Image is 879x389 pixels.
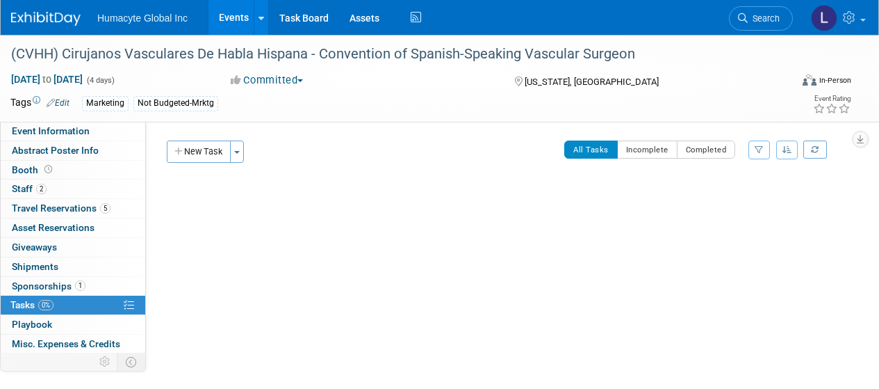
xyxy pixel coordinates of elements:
a: Giveaways [1,238,145,257]
span: (4 days) [85,76,115,85]
span: 0% [38,300,54,310]
span: Booth not reserved yet [42,164,55,175]
span: Shipments [12,261,58,272]
button: New Task [167,141,231,163]
span: Asset Reservations [12,222,95,233]
button: All Tasks [564,141,618,159]
div: Event Rating [813,95,851,102]
span: [DATE] [DATE] [10,73,83,86]
span: Staff [12,183,47,194]
td: Toggle Event Tabs [117,353,146,371]
a: Tasks0% [1,296,145,315]
button: Incomplete [617,141,677,159]
td: Tags [10,95,69,111]
div: Marketing [82,96,129,111]
span: to [40,74,54,85]
span: Abstract Poster Info [12,145,99,156]
span: Misc. Expenses & Credits [12,338,120,349]
a: Booth [1,161,145,180]
span: Search [748,13,780,24]
span: Tasks [10,299,54,310]
span: Travel Reservations [12,203,110,214]
span: Humacyte Global Inc [97,13,188,24]
a: Playbook [1,315,145,334]
button: Completed [677,141,736,159]
a: Asset Reservations [1,219,145,237]
a: Misc. Expenses & Credits [1,335,145,354]
span: [US_STATE], [GEOGRAPHIC_DATA] [525,77,659,87]
a: Sponsorships1 [1,277,145,296]
a: Refresh [803,141,827,159]
img: Linda Hamilton [811,5,837,31]
a: Shipments [1,257,145,276]
td: Personalize Event Tab Strip [93,353,117,371]
span: 1 [75,280,85,291]
a: Edit [47,98,69,108]
a: Travel Reservations5 [1,199,145,218]
a: Search [729,6,793,31]
a: Abstract Poster Info [1,141,145,160]
div: In-Person [819,75,851,86]
span: 2 [36,184,47,194]
span: Booth [12,164,55,175]
img: ExhibitDay [11,12,81,26]
a: Staff2 [1,180,145,198]
img: Format-Inperson.png [803,74,816,86]
button: Committed [226,73,309,88]
span: Giveaways [12,241,57,253]
div: (CVHH) Cirujanos Vasculares De Habla Hispana - Convention of Spanish-Speaking Vascular Surgeon [6,42,780,67]
span: 5 [100,203,110,214]
a: Event Information [1,122,145,141]
span: Event Information [12,125,90,136]
div: Not Budgeted-Mrktg [133,96,218,111]
span: Playbook [12,319,52,330]
div: Event Format [728,72,851,93]
span: Sponsorships [12,280,85,292]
